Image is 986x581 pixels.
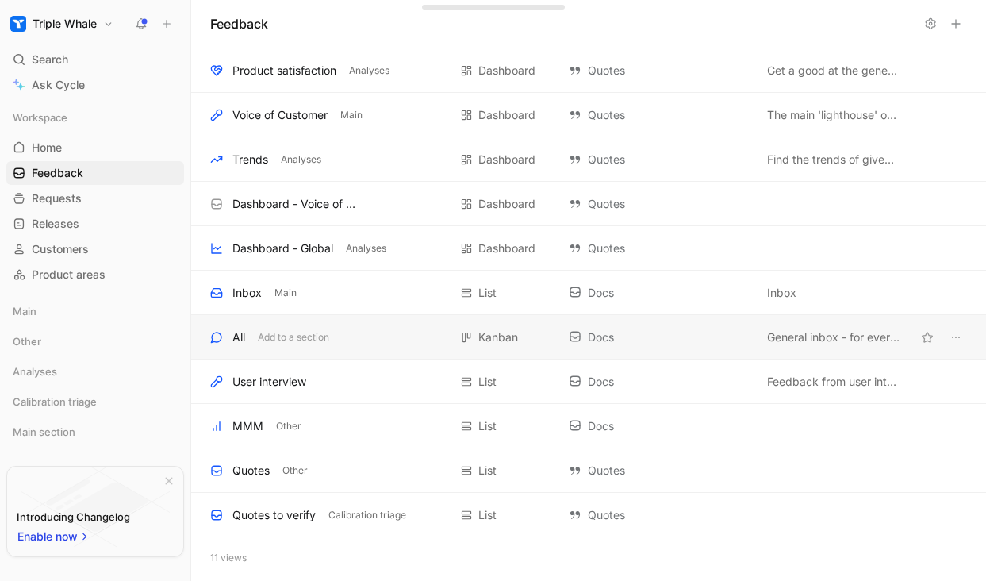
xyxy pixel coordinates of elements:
div: AllAdd to a sectionKanban DocsGeneral inbox - for everyoneView actions [191,315,986,360]
div: Dashboard - Voice of Customer [232,194,361,214]
img: Triple Whale [10,16,26,32]
div: MMMOtherList DocsView actions [191,404,986,448]
span: Other [282,463,308,479]
span: Ask Cycle [32,75,85,94]
span: Releases [32,216,79,232]
div: Dashboard [478,150,535,169]
div: Dashboard [478,61,535,80]
div: Main section [6,420,184,444]
div: 11 views [191,537,986,579]
div: Dashboard - Voice of CustomerDashboard QuotesView actions [191,182,986,226]
div: Dashboard - GlobalAnalysesDashboard QuotesView actions [191,226,986,271]
button: Main [271,286,300,300]
div: Kanban [478,328,518,347]
span: Main [13,303,36,319]
div: Analyses [6,360,184,388]
div: Quotes [569,61,751,80]
a: Ask Cycle [6,73,184,97]
span: Calibration triage [328,507,406,523]
div: Main [6,299,184,323]
div: Other [6,329,184,358]
button: Analyses [343,241,389,256]
span: Feedback [32,165,83,181]
div: Trends [232,150,268,169]
div: MMM [232,417,263,436]
button: Other [273,419,305,433]
span: Get a good at the general sentiment of feedback. [767,61,900,80]
button: Other [279,464,311,478]
div: Search [6,48,184,71]
span: Main [340,107,363,123]
span: Feedback from user interviews [767,372,900,391]
span: Requests [32,190,82,206]
a: Feedback [6,161,184,185]
div: Workspace [6,106,184,129]
button: Add to a section [255,330,332,344]
div: TrendsAnalysesDashboard QuotesFind the trends of given feedback!View actions [191,137,986,182]
div: List [478,283,497,302]
span: Search [32,50,68,69]
div: List [478,372,497,391]
img: bg-BLZuj68n.svg [21,467,170,548]
button: General inbox - for everyone [764,328,903,347]
a: Requests [6,187,184,210]
span: Other [276,418,301,434]
a: Home [6,136,184,160]
div: List [478,417,497,436]
span: Home [32,140,62,156]
button: Main [337,108,366,122]
div: Quotes [569,461,751,480]
button: Find the trends of given feedback! [764,150,903,169]
span: Product areas [32,267,106,283]
div: Quotes to verify [232,506,316,525]
div: QuotesOtherList QuotesView actions [191,448,986,493]
div: All [232,328,245,347]
div: Docs [569,283,751,302]
div: Quotes [569,106,751,125]
div: Inbox [232,283,262,302]
div: Quotes [569,239,751,258]
div: Quotes [569,194,751,214]
div: User interview [232,372,306,391]
span: Enable now [17,527,79,546]
div: Product satisfaction [232,61,336,80]
span: Analyses [281,152,321,167]
a: Releases [6,212,184,236]
button: Triple WhaleTriple Whale [6,13,117,35]
h1: Triple Whale [33,17,97,31]
span: Analyses [349,63,389,79]
span: Calibration triage [13,394,97,410]
span: Customers [32,241,89,257]
span: Main [274,285,297,301]
h1: Feedback [210,14,268,33]
button: Enable now [17,526,91,547]
div: Dashboard [478,239,535,258]
span: General inbox - for everyone [767,328,900,347]
div: Calibration triage [6,390,184,414]
div: Quotes to verifyCalibration triageList QuotesView actions [191,493,986,537]
div: List [478,461,497,480]
button: The main 'lighthouse' of your feedback! [764,106,903,125]
div: Quotes [232,461,270,480]
div: Dashboard [478,106,535,125]
div: InboxMainList DocsInboxView actions [191,271,986,315]
button: Analyses [278,152,324,167]
a: Product areas [6,263,184,287]
div: Voice of Customer [232,106,328,125]
span: Other [13,333,41,349]
span: Main section [13,424,75,440]
span: Analyses [346,240,386,256]
div: Docs [569,372,751,391]
div: Introducing Changelog [17,507,130,526]
div: Dashboard [478,194,535,214]
div: Main section [6,420,184,448]
button: View actions [945,326,967,348]
a: Customers [6,237,184,261]
button: Inbox [764,283,800,302]
div: Docs [569,417,751,436]
span: Analyses [13,364,57,379]
button: Analyses [346,63,393,78]
div: Other [6,329,184,353]
div: Quotes [569,150,751,169]
div: List [478,506,497,525]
